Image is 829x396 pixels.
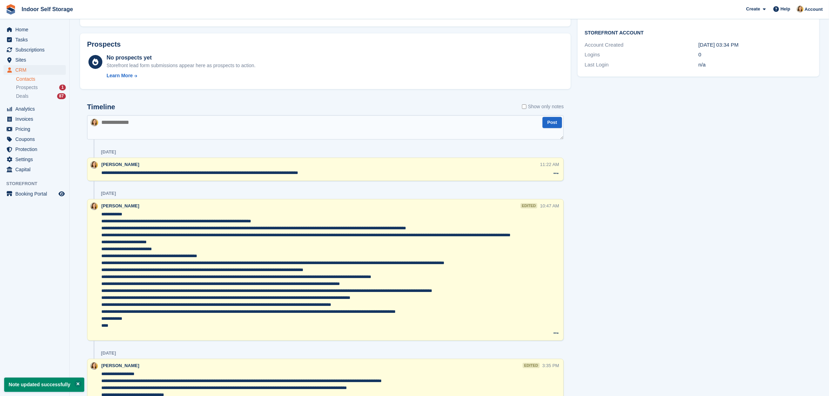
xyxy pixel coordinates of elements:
label: Show only notes [522,103,564,110]
a: menu [3,189,66,199]
span: Prospects [16,84,38,91]
div: [DATE] [101,149,116,155]
img: Emma Higgins [90,203,98,210]
a: menu [3,165,66,174]
span: Protection [15,144,57,154]
div: Storefront lead form submissions appear here as prospects to action. [107,62,256,69]
span: Pricing [15,124,57,134]
span: Tasks [15,35,57,45]
span: Home [15,25,57,34]
span: Analytics [15,104,57,114]
span: Coupons [15,134,57,144]
span: Sites [15,55,57,65]
span: CRM [15,65,57,75]
a: menu [3,155,66,164]
div: [DATE] [101,350,116,356]
span: Account [805,6,823,13]
span: Settings [15,155,57,164]
div: 1 [59,85,66,90]
div: Logins [585,51,698,59]
a: Learn More [107,72,256,79]
div: Account Created [585,41,698,49]
span: [PERSON_NAME] [101,363,139,368]
div: n/a [698,61,812,69]
span: [PERSON_NAME] [101,203,139,208]
span: Subscriptions [15,45,57,55]
a: menu [3,124,66,134]
img: Emma Higgins [91,119,98,126]
a: menu [3,25,66,34]
input: Show only notes [522,103,526,110]
div: Learn More [107,72,133,79]
span: Invoices [15,114,57,124]
p: Note updated successfully [4,378,84,392]
span: [PERSON_NAME] [101,162,139,167]
span: Booking Portal [15,189,57,199]
span: Storefront [6,180,69,187]
img: Emma Higgins [90,161,98,169]
button: Post [542,117,562,128]
a: menu [3,65,66,75]
span: Capital [15,165,57,174]
div: 0 [698,51,812,59]
div: edited [523,363,539,368]
a: Indoor Self Storage [19,3,76,15]
a: menu [3,104,66,114]
img: Emma Higgins [90,362,98,370]
h2: Storefront Account [585,29,812,36]
h2: Timeline [87,103,115,111]
div: No prospects yet [107,54,256,62]
a: menu [3,114,66,124]
span: Create [746,6,760,13]
div: 10:47 AM [540,203,559,209]
img: Emma Higgins [797,6,804,13]
div: edited [521,203,537,208]
a: Deals 87 [16,93,66,100]
div: 11:22 AM [540,161,559,168]
div: [DATE] 03:34 PM [698,41,812,49]
div: Last Login [585,61,698,69]
a: menu [3,144,66,154]
div: [DATE] [101,191,116,196]
span: Help [781,6,790,13]
span: Deals [16,93,29,100]
a: Contacts [16,76,66,82]
img: stora-icon-8386f47178a22dfd0bd8f6a31ec36ba5ce8667c1dd55bd0f319d3a0aa187defe.svg [6,4,16,15]
a: Prospects 1 [16,84,66,91]
h2: Prospects [87,40,121,48]
a: menu [3,55,66,65]
a: menu [3,134,66,144]
a: menu [3,45,66,55]
div: 87 [57,93,66,99]
div: 3:35 PM [542,362,559,369]
a: menu [3,35,66,45]
a: Preview store [57,190,66,198]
